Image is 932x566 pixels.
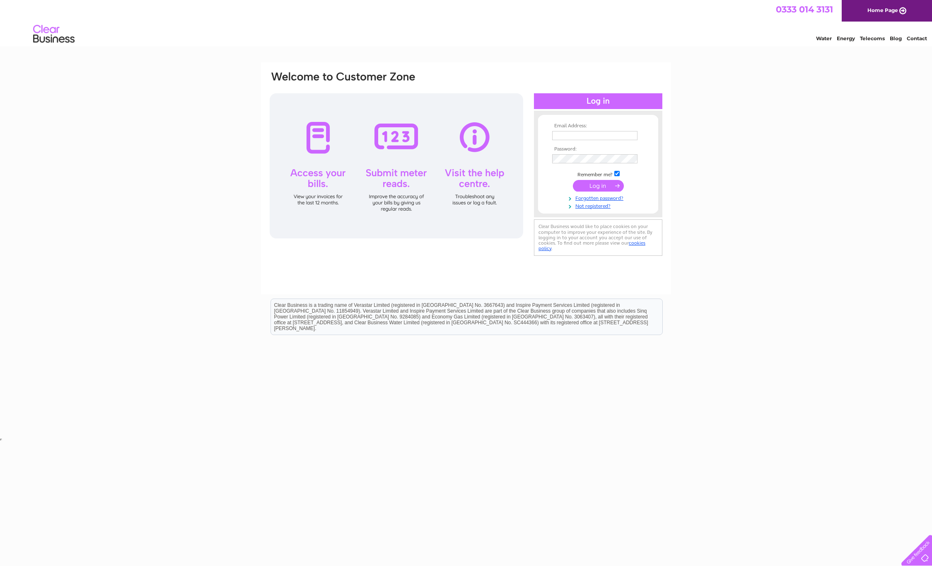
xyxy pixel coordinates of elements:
a: 0333 014 3131 [776,4,833,15]
a: Energy [837,35,855,41]
a: Telecoms [860,35,885,41]
input: Submit [573,180,624,192]
td: Remember me? [550,170,646,178]
th: Email Address: [550,123,646,129]
a: Forgotten password? [552,194,646,202]
a: Not registered? [552,202,646,209]
a: Contact [907,35,927,41]
a: Blog [890,35,902,41]
img: logo.png [33,22,75,47]
div: Clear Business would like to place cookies on your computer to improve your experience of the sit... [534,219,662,255]
div: Clear Business is a trading name of Verastar Limited (registered in [GEOGRAPHIC_DATA] No. 3667643... [271,5,662,40]
a: cookies policy [538,240,645,251]
a: Water [816,35,832,41]
th: Password: [550,146,646,152]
